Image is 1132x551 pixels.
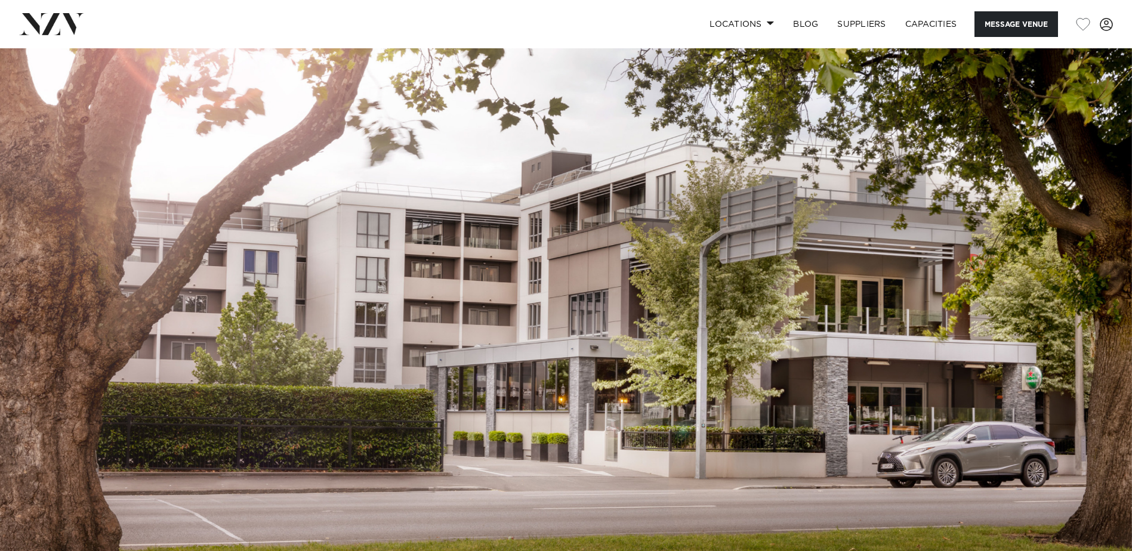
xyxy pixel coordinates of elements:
a: Locations [700,11,784,37]
a: Capacities [896,11,967,37]
a: BLOG [784,11,828,37]
img: nzv-logo.png [19,13,84,35]
button: Message Venue [974,11,1058,37]
a: SUPPLIERS [828,11,895,37]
